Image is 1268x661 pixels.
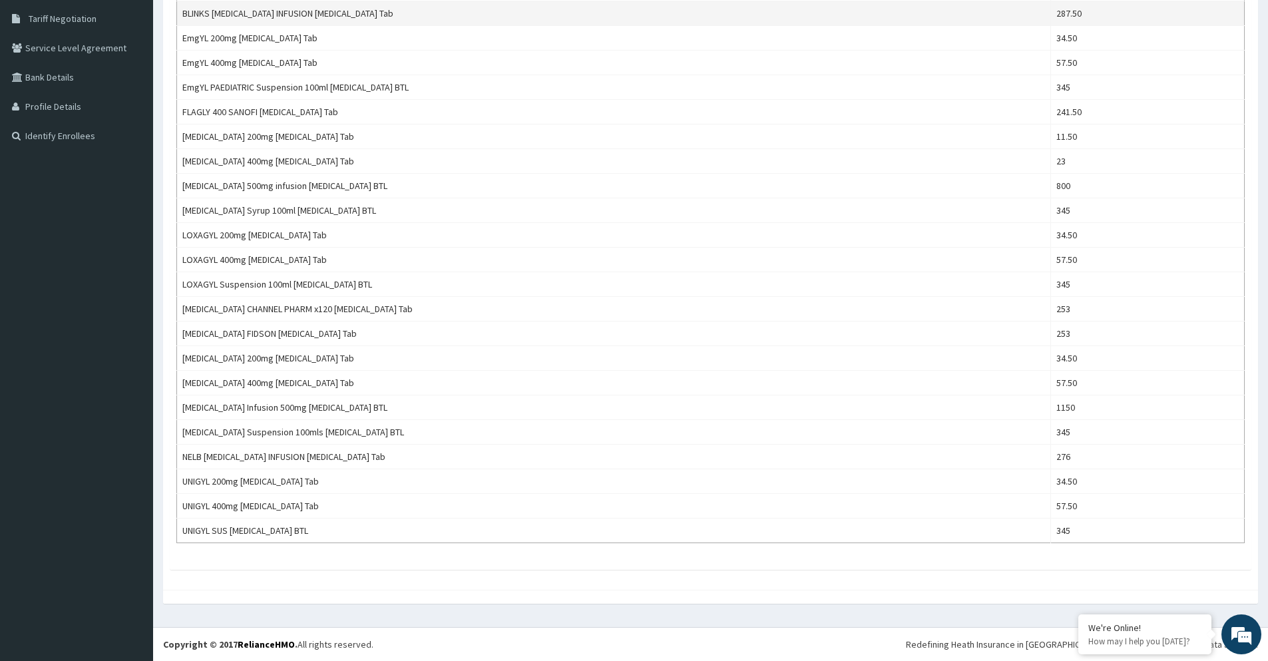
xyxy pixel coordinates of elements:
div: Redefining Heath Insurance in [GEOGRAPHIC_DATA] using Telemedicine and Data Science! [906,638,1258,651]
td: [MEDICAL_DATA] 200mg [MEDICAL_DATA] Tab [177,124,1051,149]
td: 57.50 [1051,371,1245,395]
td: 253 [1051,322,1245,346]
td: 11.50 [1051,124,1245,149]
td: [MEDICAL_DATA] Syrup 100ml [MEDICAL_DATA] BTL [177,198,1051,223]
td: 34.50 [1051,469,1245,494]
td: 57.50 [1051,248,1245,272]
div: Minimize live chat window [218,7,250,39]
td: EmgYL 200mg [MEDICAL_DATA] Tab [177,26,1051,51]
td: 57.50 [1051,51,1245,75]
td: [MEDICAL_DATA] Suspension 100mls [MEDICAL_DATA] BTL [177,420,1051,445]
td: 345 [1051,75,1245,100]
td: LOXAGYL 400mg [MEDICAL_DATA] Tab [177,248,1051,272]
td: [MEDICAL_DATA] CHANNEL PHARM x120 [MEDICAL_DATA] Tab [177,297,1051,322]
td: UNIGYL 400mg [MEDICAL_DATA] Tab [177,494,1051,519]
td: [MEDICAL_DATA] FIDSON [MEDICAL_DATA] Tab [177,322,1051,346]
td: 241.50 [1051,100,1245,124]
td: [MEDICAL_DATA] 400mg [MEDICAL_DATA] Tab [177,149,1051,174]
footer: All rights reserved. [153,627,1268,661]
div: We're Online! [1088,622,1201,634]
td: 345 [1051,519,1245,543]
td: 57.50 [1051,494,1245,519]
td: UNIGYL SUS [MEDICAL_DATA] BTL [177,519,1051,543]
img: d_794563401_company_1708531726252_794563401 [25,67,54,100]
td: FLAGLY 400 SANOFI [MEDICAL_DATA] Tab [177,100,1051,124]
td: 23 [1051,149,1245,174]
strong: Copyright © 2017 . [163,638,298,650]
td: [MEDICAL_DATA] 500mg infusion [MEDICAL_DATA] BTL [177,174,1051,198]
a: RelianceHMO [238,638,295,650]
span: Tariff Negotiation [29,13,97,25]
td: 34.50 [1051,346,1245,371]
td: [MEDICAL_DATA] 400mg [MEDICAL_DATA] Tab [177,371,1051,395]
td: LOXAGYL Suspension 100ml [MEDICAL_DATA] BTL [177,272,1051,297]
td: 345 [1051,198,1245,223]
td: 287.50 [1051,1,1245,26]
td: 345 [1051,420,1245,445]
div: Chat with us now [69,75,224,92]
td: EmgYL 400mg [MEDICAL_DATA] Tab [177,51,1051,75]
td: LOXAGYL 200mg [MEDICAL_DATA] Tab [177,223,1051,248]
td: 34.50 [1051,26,1245,51]
span: We're online! [77,168,184,302]
td: 800 [1051,174,1245,198]
p: How may I help you today? [1088,636,1201,647]
td: NELB [MEDICAL_DATA] INFUSION [MEDICAL_DATA] Tab [177,445,1051,469]
td: [MEDICAL_DATA] Infusion 500mg [MEDICAL_DATA] BTL [177,395,1051,420]
td: UNIGYL 200mg [MEDICAL_DATA] Tab [177,469,1051,494]
textarea: Type your message and hit 'Enter' [7,363,254,410]
td: 253 [1051,297,1245,322]
td: 1150 [1051,395,1245,420]
td: [MEDICAL_DATA] 200mg [MEDICAL_DATA] Tab [177,346,1051,371]
td: EmgYL PAEDIATRIC Suspension 100ml [MEDICAL_DATA] BTL [177,75,1051,100]
td: BLINKS [MEDICAL_DATA] INFUSION [MEDICAL_DATA] Tab [177,1,1051,26]
td: 345 [1051,272,1245,297]
td: 276 [1051,445,1245,469]
td: 34.50 [1051,223,1245,248]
